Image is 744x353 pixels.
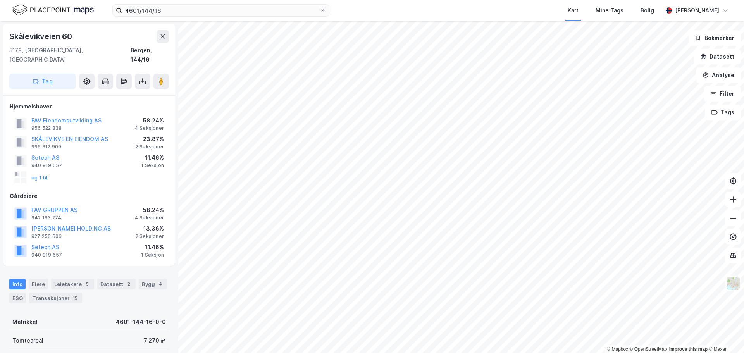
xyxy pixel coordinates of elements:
[596,6,623,15] div: Mine Tags
[29,293,82,303] div: Transaksjoner
[694,49,741,64] button: Datasett
[726,276,741,291] img: Z
[71,294,79,302] div: 15
[136,144,164,150] div: 2 Seksjoner
[705,105,741,120] button: Tags
[136,233,164,239] div: 2 Seksjoner
[705,316,744,353] div: Kontrollprogram for chat
[9,279,26,289] div: Info
[641,6,654,15] div: Bolig
[141,162,164,169] div: 1 Seksjon
[122,5,320,16] input: Søk på adresse, matrikkel, gårdeiere, leietakere eller personer
[31,125,62,131] div: 956 522 838
[675,6,719,15] div: [PERSON_NAME]
[51,279,94,289] div: Leietakere
[131,46,169,64] div: Bergen, 144/16
[9,74,76,89] button: Tag
[696,67,741,83] button: Analyse
[704,86,741,102] button: Filter
[141,153,164,162] div: 11.46%
[568,6,579,15] div: Kart
[157,280,164,288] div: 4
[12,3,94,17] img: logo.f888ab2527a4732fd821a326f86c7f29.svg
[689,30,741,46] button: Bokmerker
[31,252,62,258] div: 940 919 657
[31,144,61,150] div: 996 312 909
[135,125,164,131] div: 4 Seksjoner
[10,191,169,201] div: Gårdeiere
[9,46,131,64] div: 5178, [GEOGRAPHIC_DATA], [GEOGRAPHIC_DATA]
[10,102,169,111] div: Hjemmelshaver
[9,30,74,43] div: Skålevikveien 60
[116,317,166,327] div: 4601-144-16-0-0
[135,116,164,125] div: 58.24%
[607,346,628,352] a: Mapbox
[125,280,133,288] div: 2
[141,243,164,252] div: 11.46%
[669,346,708,352] a: Improve this map
[144,336,166,345] div: 7 270 ㎡
[136,134,164,144] div: 23.87%
[9,293,26,303] div: ESG
[31,215,61,221] div: 942 163 274
[135,205,164,215] div: 58.24%
[31,162,62,169] div: 940 919 657
[630,346,667,352] a: OpenStreetMap
[12,317,38,327] div: Matrikkel
[31,233,62,239] div: 927 256 606
[12,336,43,345] div: Tomteareal
[97,279,136,289] div: Datasett
[705,316,744,353] iframe: Chat Widget
[29,279,48,289] div: Eiere
[83,280,91,288] div: 5
[135,215,164,221] div: 4 Seksjoner
[141,252,164,258] div: 1 Seksjon
[139,279,167,289] div: Bygg
[136,224,164,233] div: 13.36%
